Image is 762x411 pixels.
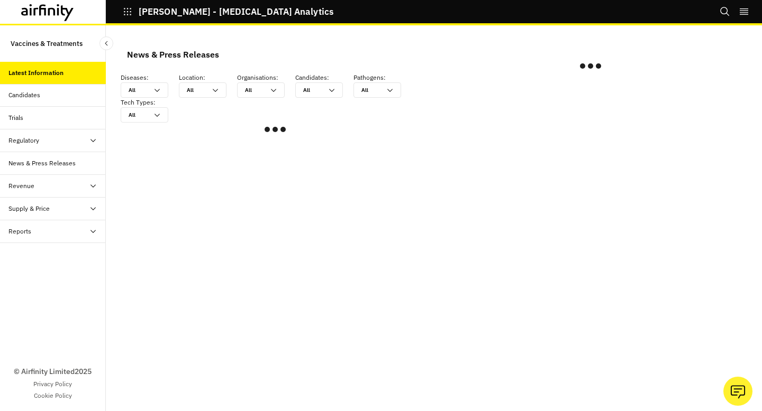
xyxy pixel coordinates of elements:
p: Tech Types : [121,98,179,107]
div: Candidates [8,90,40,100]
button: Close Sidebar [99,36,113,50]
div: Reports [8,227,31,236]
button: Ask our analysts [723,377,752,406]
p: Candidates : [295,73,353,82]
a: Privacy Policy [33,379,72,389]
button: [PERSON_NAME] - [MEDICAL_DATA] Analytics [123,3,333,21]
div: Trials [8,113,23,123]
p: © Airfinity Limited 2025 [14,366,92,377]
button: Search [720,3,730,21]
p: Pathogens : [353,73,412,82]
a: Cookie Policy [34,391,72,400]
p: Location : [179,73,237,82]
div: News & Press Releases [8,158,76,168]
div: News & Press Releases [127,46,219,62]
div: Revenue [8,181,34,191]
p: Vaccines & Treatments [11,34,83,53]
p: Organisations : [237,73,295,82]
div: Latest Information [8,68,63,78]
p: Diseases : [121,73,179,82]
div: Regulatory [8,136,39,145]
p: [PERSON_NAME] - [MEDICAL_DATA] Analytics [139,7,333,16]
div: Supply & Price [8,204,50,213]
